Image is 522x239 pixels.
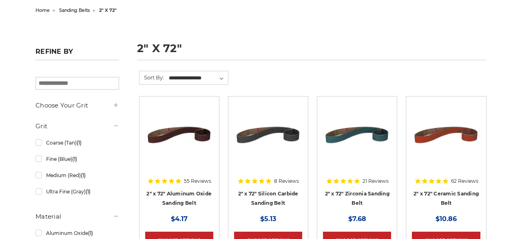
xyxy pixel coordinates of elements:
[171,215,188,223] span: $4.17
[234,102,302,192] a: 2" x 72" Silicon Carbide File Belt
[72,156,77,162] span: (1)
[234,102,302,167] img: 2" x 72" Silicon Carbide File Belt
[35,136,119,150] a: Coarse (Tan)
[86,189,91,195] span: (1)
[436,215,457,223] span: $10.86
[59,7,90,13] a: sanding belts
[323,102,391,167] img: 2" x 72" Zirconia Pipe Sanding Belt
[77,140,82,146] span: (1)
[35,121,119,131] h5: Grit
[145,102,213,192] a: 2" x 72" Aluminum Oxide Pipe Sanding Belt
[88,230,93,236] span: (1)
[414,191,479,206] a: 2" x 72" Ceramic Sanding Belt
[35,152,119,166] a: Fine (Blue)
[139,71,164,83] label: Sort By:
[35,101,119,110] h5: Choose Your Grit
[35,7,50,13] a: home
[412,102,480,192] a: 2" x 72" Ceramic Pipe Sanding Belt
[412,102,480,167] img: 2" x 72" Ceramic Pipe Sanding Belt
[81,172,86,178] span: (1)
[145,102,213,167] img: 2" x 72" Aluminum Oxide Pipe Sanding Belt
[35,184,119,199] a: Ultra Fine (Gray)
[35,168,119,182] a: Medium (Red)
[137,43,487,60] h1: 2" x 72"
[260,215,276,223] span: $5.13
[35,48,119,60] h5: Refine by
[238,191,299,206] a: 2" x 72" Silicon Carbide Sanding Belt
[168,72,228,84] select: Sort By:
[35,212,119,221] h5: Material
[323,102,391,192] a: 2" x 72" Zirconia Pipe Sanding Belt
[146,191,212,206] a: 2" x 72" Aluminum Oxide Sanding Belt
[325,191,389,206] a: 2" x 72" Zirconia Sanding Belt
[348,215,366,223] span: $7.68
[99,7,117,13] span: 2" x 72"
